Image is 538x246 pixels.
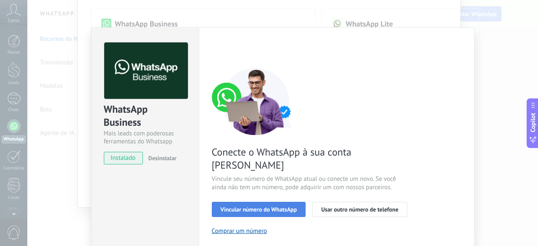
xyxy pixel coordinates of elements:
[529,113,537,132] span: Copilot
[145,152,177,164] button: Desinstalar
[212,175,412,192] span: Vincule seu número de WhatsApp atual ou conecte um novo. Se você ainda não tem um número, pode ad...
[312,202,407,217] button: Usar outro número de telefone
[212,227,267,235] button: Comprar um número
[221,206,297,212] span: Vincular número do WhatsApp
[212,145,412,172] span: Conecte o WhatsApp à sua conta [PERSON_NAME]
[212,202,306,217] button: Vincular número do WhatsApp
[104,42,188,99] img: logo_main.png
[104,103,187,130] div: WhatsApp Business
[148,154,177,162] span: Desinstalar
[104,130,187,145] div: Mais leads com poderosas ferramentas do Whatsapp
[212,68,300,135] img: connect number
[104,152,142,164] span: instalado
[321,206,398,212] span: Usar outro número de telefone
